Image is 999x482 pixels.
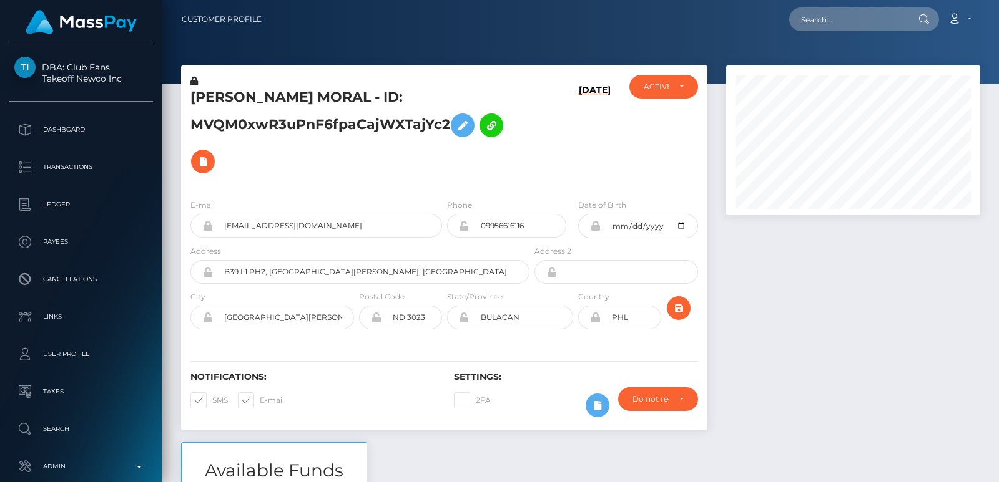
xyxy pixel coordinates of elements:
h6: Settings: [454,372,699,382]
p: Links [14,307,148,326]
h6: [DATE] [579,85,611,184]
label: Country [578,291,609,302]
img: Takeoff Newco Inc [14,57,36,78]
a: Taxes [9,376,153,407]
label: State/Province [447,291,503,302]
h5: [PERSON_NAME] MORAL - ID: MVQM0xwR3uPnF6fpaCajWXTajYc2 [190,88,523,180]
p: Payees [14,233,148,251]
p: Dashboard [14,120,148,139]
input: Search... [789,7,907,31]
a: Cancellations [9,264,153,295]
label: Phone [447,200,472,211]
button: Do not require [618,387,698,411]
p: Cancellations [14,270,148,289]
div: ACTIVE [644,82,670,92]
label: Date of Birth [578,200,626,211]
a: Payees [9,226,153,258]
a: Customer Profile [182,6,262,32]
span: DBA: Club Fans Takeoff Newco Inc [9,62,153,84]
h6: Notifications: [190,372,435,382]
img: MassPay Logo [26,10,137,34]
label: Address [190,246,221,257]
label: SMS [190,392,228,408]
label: 2FA [454,392,491,408]
label: Address 2 [534,246,571,257]
button: ACTIVE [629,75,699,99]
p: Taxes [14,382,148,401]
a: Transactions [9,152,153,183]
label: E-mail [190,200,215,211]
p: Admin [14,457,148,476]
a: Admin [9,451,153,482]
div: Do not require [632,394,669,404]
label: City [190,291,205,302]
p: User Profile [14,345,148,364]
a: Search [9,413,153,445]
label: Postal Code [359,291,405,302]
p: Ledger [14,195,148,214]
a: Links [9,301,153,332]
a: Ledger [9,189,153,220]
a: Dashboard [9,114,153,145]
a: User Profile [9,339,153,370]
p: Search [14,420,148,438]
label: E-mail [238,392,284,408]
p: Transactions [14,158,148,176]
